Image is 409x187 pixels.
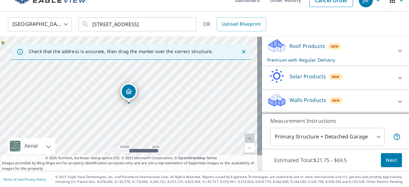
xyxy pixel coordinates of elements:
[289,73,326,80] p: Solar Products
[381,153,402,168] button: Next
[222,20,261,28] span: Upload Blueprint
[270,128,385,146] div: Primary Structure + Detached Garage
[270,117,401,125] p: Measurement Instructions
[8,15,72,33] div: [GEOGRAPHIC_DATA]
[267,69,404,87] div: Solar ProductsNew
[92,15,183,33] input: Search by address or latitude-longitude
[393,133,401,141] span: Your report will include the primary structure and a detached garage if one exists.
[8,138,55,154] div: Aerial
[332,74,340,79] span: New
[269,153,352,167] p: Estimated Total: $21.75 - $69.5
[245,143,254,153] a: Current Level 20, Zoom Out
[45,155,217,161] span: © 2025 TomTom, Earthstar Geographics SIO, © 2025 Microsoft Corporation, ©
[267,57,392,63] p: Premium with Regular Delivery
[289,42,325,50] p: Roof Products
[240,48,248,56] button: Close
[267,92,404,111] div: Walls ProductsNew
[267,38,404,63] div: Roof ProductsNewPremium with Regular Delivery
[203,17,266,31] div: OR
[25,177,46,182] a: Privacy Policy
[3,177,46,181] p: |
[217,17,266,31] a: Upload Blueprint
[206,155,217,160] a: Terms
[245,134,254,143] a: Current Level 20, Zoom In Disabled
[120,83,137,103] div: Dropped pin, building 1, Residential property, 3839 W De Blaay Ct SE Grand Rapids, MI 49512
[178,155,205,160] a: OpenStreetMap
[289,96,326,104] p: Walls Products
[331,44,339,49] span: New
[22,138,40,154] div: Aerial
[386,156,397,164] span: Next
[332,98,340,103] span: New
[55,175,406,184] p: © 2025 Eagle View Technologies, Inc. and Pictometry International Corp. All Rights Reserved. Repo...
[3,177,23,182] a: Terms of Use
[29,49,213,54] p: Check that the address is accurate, then drag the marker over the correct structure.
